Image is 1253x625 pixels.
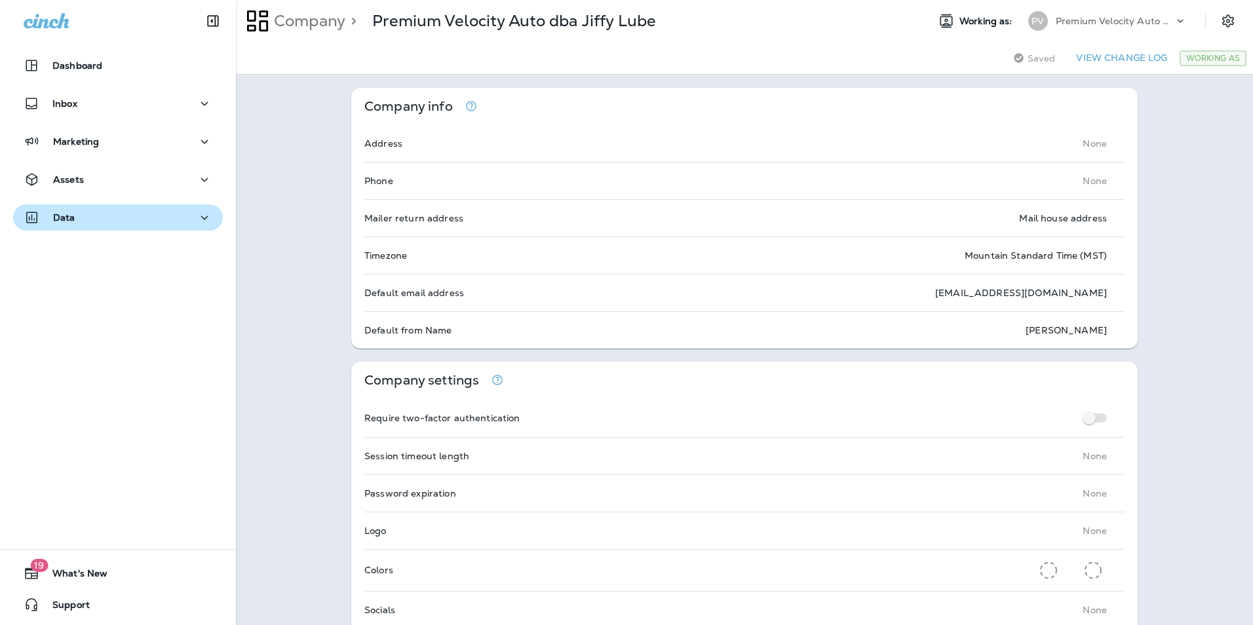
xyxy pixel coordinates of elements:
button: View Change Log [1071,48,1172,68]
p: Inbox [52,98,77,109]
p: Session timeout length [364,451,469,461]
p: [PERSON_NAME] [1026,325,1107,335]
p: Premium Velocity Auto dba Jiffy Lube [1056,16,1174,26]
button: Support [13,592,223,618]
button: 19What's New [13,560,223,586]
span: Saved [1028,53,1056,64]
button: Assets [13,166,223,193]
div: PV [1028,11,1048,31]
p: [EMAIL_ADDRESS][DOMAIN_NAME] [935,288,1107,298]
p: Password expiration [364,488,456,499]
p: > [345,11,357,31]
p: Mail house address [1019,213,1107,223]
button: Secondary Color [1079,556,1107,584]
p: Data [53,212,75,223]
p: Logo [364,525,387,536]
p: Colors [364,565,393,575]
button: Dashboard [13,52,223,79]
p: Dashboard [52,60,102,71]
p: Company [269,11,345,31]
p: None [1083,488,1107,499]
p: Socials [364,605,395,615]
span: What's New [39,568,107,584]
p: Assets [53,174,84,185]
p: Mountain Standard Time (MST) [965,250,1107,261]
div: Working As [1180,50,1246,66]
p: Marketing [53,136,99,147]
p: Default email address [364,288,464,298]
button: Settings [1216,9,1240,33]
p: None [1083,451,1107,461]
p: Company settings [364,375,479,386]
button: Marketing [13,128,223,155]
p: None [1083,176,1107,186]
p: None [1083,138,1107,149]
p: Company info [364,101,453,112]
p: None [1083,525,1107,536]
span: 19 [30,559,48,572]
p: Address [364,138,402,149]
button: Primary Color [1035,556,1062,584]
span: Support [39,599,90,615]
p: Mailer return address [364,213,463,223]
p: Default from Name [364,325,452,335]
p: Timezone [364,250,407,261]
p: Premium Velocity Auto dba Jiffy Lube [372,11,655,31]
button: Collapse Sidebar [195,8,231,34]
button: Inbox [13,90,223,117]
p: Require two-factor authentication [364,413,520,423]
p: None [1083,605,1107,615]
p: Phone [364,176,393,186]
button: Data [13,204,223,231]
span: Working as: [959,16,1015,27]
